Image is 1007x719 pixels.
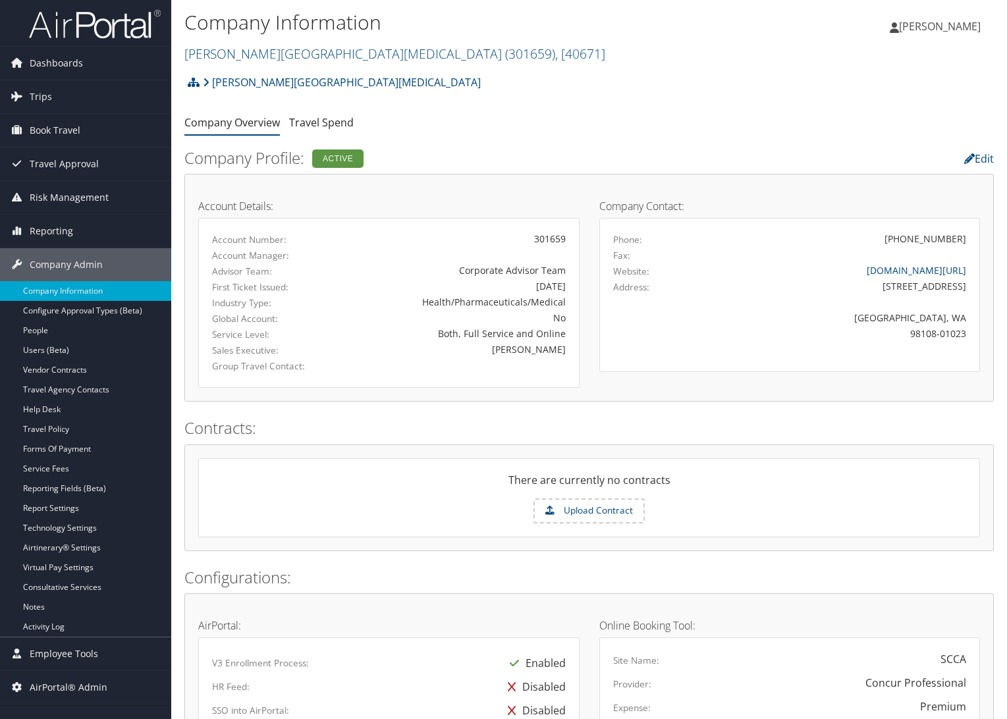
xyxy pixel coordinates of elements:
[613,701,651,714] label: Expense:
[212,265,317,278] label: Advisor Team:
[920,699,966,714] div: Premium
[30,47,83,80] span: Dashboards
[30,671,107,704] span: AirPortal® Admin
[184,147,717,169] h2: Company Profile:
[212,344,317,357] label: Sales Executive:
[505,45,555,63] span: ( 301659 )
[289,115,354,130] a: Travel Spend
[198,201,580,211] h4: Account Details:
[867,264,966,277] a: [DOMAIN_NAME][URL]
[212,233,317,246] label: Account Number:
[203,69,481,95] a: [PERSON_NAME][GEOGRAPHIC_DATA][MEDICAL_DATA]
[212,328,317,341] label: Service Level:
[599,620,981,631] h4: Online Booking Tool:
[212,680,250,693] label: HR Feed:
[613,280,649,294] label: Address:
[613,678,651,691] label: Provider:
[30,114,80,147] span: Book Travel
[555,45,605,63] span: , [ 40671 ]
[890,7,994,46] a: [PERSON_NAME]
[706,311,966,325] div: [GEOGRAPHIC_DATA], WA
[212,249,317,262] label: Account Manager:
[184,417,994,439] h2: Contracts:
[337,295,566,309] div: Health/Pharmaceuticals/Medical
[184,45,605,63] a: [PERSON_NAME][GEOGRAPHIC_DATA][MEDICAL_DATA]
[212,656,309,670] label: V3 Enrollment Process:
[865,675,966,691] div: Concur Professional
[706,327,966,340] div: 98108-01023
[30,637,98,670] span: Employee Tools
[212,704,289,717] label: SSO into AirPortal:
[613,265,649,278] label: Website:
[599,201,981,211] h4: Company Contact:
[337,342,566,356] div: [PERSON_NAME]
[29,9,161,40] img: airportal-logo.png
[899,19,981,34] span: [PERSON_NAME]
[184,115,280,130] a: Company Overview
[964,151,994,166] a: Edit
[613,654,659,667] label: Site Name:
[503,651,566,675] div: Enabled
[337,327,566,340] div: Both, Full Service and Online
[337,263,566,277] div: Corporate Advisor Team
[613,233,642,246] label: Phone:
[535,500,643,522] label: Upload Contract
[212,359,317,373] label: Group Travel Contact:
[30,248,103,281] span: Company Admin
[212,280,317,294] label: First Ticket Issued:
[212,296,317,309] label: Industry Type:
[212,312,317,325] label: Global Account:
[198,620,580,631] h4: AirPortal:
[30,215,73,248] span: Reporting
[184,9,724,36] h1: Company Information
[30,80,52,113] span: Trips
[30,147,99,180] span: Travel Approval
[706,279,966,293] div: [STREET_ADDRESS]
[337,232,566,246] div: 301659
[337,311,566,325] div: No
[337,279,566,293] div: [DATE]
[613,249,630,262] label: Fax:
[885,232,966,246] div: [PHONE_NUMBER]
[501,675,566,699] div: Disabled
[30,181,109,214] span: Risk Management
[940,651,966,667] div: SCCA
[312,149,364,168] div: Active
[184,566,994,589] h2: Configurations:
[199,472,979,498] div: There are currently no contracts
